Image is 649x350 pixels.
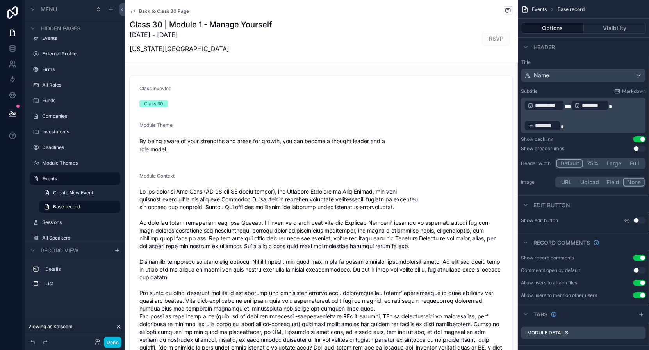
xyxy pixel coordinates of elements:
[25,259,125,298] div: scrollable content
[42,98,116,104] label: Funds
[521,88,538,94] label: Subtitle
[45,266,114,272] label: Details
[42,82,116,88] label: All Roles
[521,136,553,142] div: Show backlink
[521,292,597,298] div: Allow users to mention other users
[42,160,116,166] label: Module Themes
[521,255,574,261] div: Show record comments
[42,51,116,57] label: External Profile
[534,71,549,79] span: Name
[521,217,558,224] label: Show edit button
[521,179,552,185] label: Image
[45,281,114,287] label: List
[556,178,577,187] button: URL
[42,66,116,73] label: Firms
[533,201,570,209] span: Edit button
[130,44,272,53] p: [US_STATE][GEOGRAPHIC_DATA]
[556,159,583,168] button: Default
[521,146,564,152] div: Show breadcrumbs
[603,159,625,168] button: Large
[130,19,272,30] h1: Class 30 | Module 1 - Manage Yourself
[521,280,577,286] div: Allow users to attach files
[521,267,580,274] div: Comments open by default
[521,69,646,82] button: Name
[42,176,116,182] label: Events
[39,201,120,213] a: Base record
[42,129,116,135] label: Investments
[53,190,93,196] span: Create New Event
[622,88,646,94] span: Markdown
[533,311,547,318] span: Tabs
[130,30,272,39] p: [DATE] - [DATE]
[614,88,646,94] a: Markdown
[533,43,555,51] span: Header
[521,23,584,34] button: Options
[28,323,73,330] span: Viewing as Kalsoom
[42,35,116,41] label: Events
[39,187,120,199] a: Create New Event
[558,6,585,12] span: Base record
[532,6,547,12] span: Events
[533,239,590,247] span: Record comments
[584,23,646,34] button: Visibility
[521,59,646,66] label: Title
[42,144,116,151] label: Deadlines
[42,113,116,119] label: Companies
[521,98,646,133] div: scrollable content
[41,25,80,32] span: Hidden pages
[603,178,624,187] button: Field
[139,8,189,14] span: Back to Class 30 Page
[521,160,552,167] label: Header width
[130,8,189,14] a: Back to Class 30 Page
[104,337,121,348] button: Done
[42,235,116,241] label: All Speakers
[583,159,603,168] button: 75%
[623,178,645,187] button: None
[42,219,116,226] label: Sessions
[625,159,645,168] button: Full
[53,204,80,210] span: Base record
[527,330,568,336] label: Module Details
[41,247,78,254] span: Record view
[41,5,57,13] span: Menu
[577,178,603,187] button: Upload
